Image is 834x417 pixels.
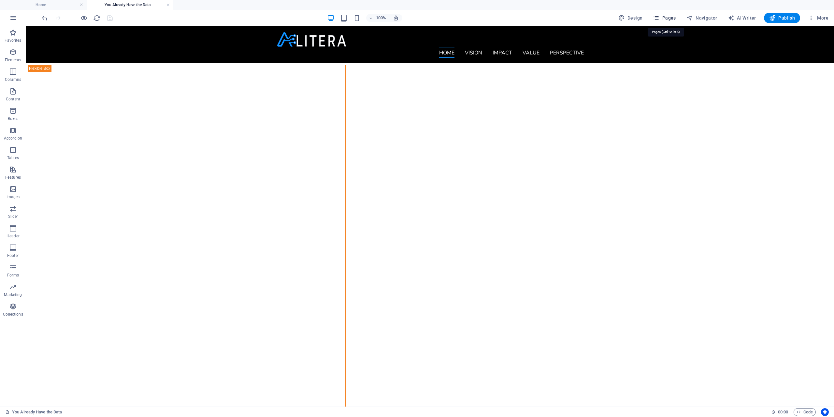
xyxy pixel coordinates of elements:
[797,408,813,416] span: Code
[80,14,88,22] button: Click here to leave preview mode and continue editing
[93,14,101,22] i: Reload page
[783,410,784,414] span: :
[41,14,49,22] i: Undo: Change text (Ctrl+Z)
[616,13,645,23] div: Design (Ctrl+Alt+Y)
[93,14,101,22] button: reload
[650,13,678,23] button: Pages
[808,15,828,21] span: More
[616,13,645,23] button: Design
[7,233,20,239] p: Header
[87,1,173,8] h4: You Already Have the Data
[393,15,399,21] i: On resize automatically adjust zoom level to fit chosen device.
[6,97,20,102] p: Content
[5,77,21,82] p: Columns
[366,14,389,22] button: 100%
[686,15,717,21] span: Navigator
[771,408,788,416] h6: Session time
[794,408,816,416] button: Code
[618,15,643,21] span: Design
[7,253,19,258] p: Footer
[728,15,756,21] span: AI Writer
[805,13,831,23] button: More
[821,408,829,416] button: Usercentrics
[725,13,759,23] button: AI Writer
[4,136,22,141] p: Accordion
[7,194,20,200] p: Images
[8,116,19,121] p: Boxes
[653,15,676,21] span: Pages
[7,155,19,160] p: Tables
[5,57,22,63] p: Elements
[5,175,21,180] p: Features
[684,13,720,23] button: Navigator
[41,14,49,22] button: undo
[4,292,22,297] p: Marketing
[7,273,19,278] p: Forms
[769,15,795,21] span: Publish
[3,312,23,317] p: Collections
[764,13,800,23] button: Publish
[5,408,62,416] a: Click to cancel selection. Double-click to open Pages
[5,38,21,43] p: Favorites
[376,14,386,22] h6: 100%
[778,408,788,416] span: 00 00
[8,214,18,219] p: Slider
